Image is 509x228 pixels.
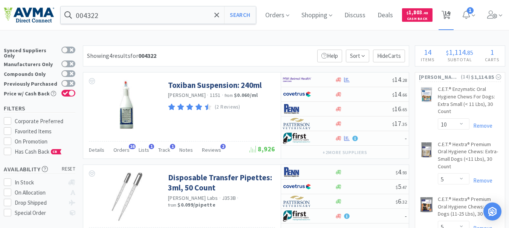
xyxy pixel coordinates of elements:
input: Search by item, sku, manufacturer, ingredient, size... [61,6,256,24]
img: f5e969b455434c6296c6d81ef179fa71_3.png [283,196,311,207]
img: e4e33dab9f054f5782a47901c742baa9_102.png [4,7,54,23]
span: . 47 [401,184,407,190]
span: · [219,195,221,201]
div: Favorited Items [15,127,76,136]
div: Special Order [15,208,65,217]
img: f5e969b455434c6296c6d81ef179fa71_3.png [283,118,311,129]
img: 67d67680309e4a0bb49a5ff0391dcc42_6.png [283,133,311,144]
img: 77fca1acd8b6420a9015268ca798ef17_1.png [283,181,311,192]
div: Showing 4 results [87,51,156,61]
h5: Filters [4,104,75,113]
div: . [440,48,479,56]
span: $ [446,49,449,56]
span: Sort [346,50,369,62]
span: Orders [113,146,130,153]
span: 6 [396,197,407,205]
span: 1,114 [449,47,466,57]
a: C.E.T.® Hextra® Premium Oral Hygiene Chews: Small Dogs (11-25 Lbs), 30 Count [438,196,501,221]
span: . 32 [401,199,407,205]
a: Disposable Transfer Pipettes: 3ml, 50 Count [168,172,273,193]
span: . 28 [401,77,407,83]
div: On Allocation [15,188,65,197]
button: Search [224,6,255,24]
span: 14 [392,75,407,84]
a: $1,803.48Cash Back [402,5,433,25]
div: Drop Shipped [15,198,65,207]
span: $ [392,107,394,112]
img: fb33934ee07748a1b634ee47be981a5f_51191.jpeg [419,142,434,157]
span: 14 [392,90,407,98]
img: 47fdc62e34a942c29a730e8697d68d65_51186.jpeg [419,87,434,102]
img: e1133ece90fa4a959c5ae41b0808c578_9.png [283,166,311,178]
span: Details [89,146,104,153]
h4: Subtotal [440,56,479,63]
img: e1133ece90fa4a959c5ae41b0808c578_9.png [283,103,311,115]
div: Manufacturers Only [4,60,58,67]
span: $ [396,170,398,175]
button: +2more suppliers [319,147,371,158]
span: 1 [170,144,175,149]
span: for [130,52,156,59]
span: $ [407,11,408,15]
a: Discuss [341,12,368,19]
span: Cash Back [407,17,428,22]
span: 1 [490,47,494,57]
a: 14 [439,13,454,20]
span: J353B [222,195,236,201]
div: Open Intercom Messenger [483,202,501,220]
img: 67d67680309e4a0bb49a5ff0391dcc42_6.png [283,210,311,222]
div: Previously Purchased [4,80,58,86]
span: ( 14 ) [460,73,471,81]
p: Help [317,50,342,62]
h4: Items [415,56,440,63]
img: f6b2451649754179b5b4e0c70c3f7cb0_2.png [283,74,311,85]
div: Price w/ Cash Back [4,90,58,96]
span: [PERSON_NAME] [419,73,460,81]
img: 70340b7c30ae47b3aeb76192b7d3177b_99276.png [110,172,143,221]
span: 4 [396,168,407,176]
span: - [405,211,407,220]
img: a320250df06e4b2cac2c297862fce91f_120479.jpeg [120,80,133,129]
span: Track [158,146,170,153]
span: 14 [424,47,431,57]
a: [PERSON_NAME] Labs [168,195,218,201]
span: $ [396,184,398,190]
span: Has Cash Back [15,148,62,155]
p: (2 Reviews) [215,103,240,111]
span: . 93 [401,170,407,175]
span: $ [392,92,394,98]
a: [PERSON_NAME] [168,92,206,98]
span: - [405,134,407,142]
span: . 48 [422,11,428,15]
a: Remove [469,177,492,184]
div: Synced Suppliers Only [4,47,58,58]
span: · [207,92,208,98]
span: 16 [129,144,136,149]
span: · [222,92,223,98]
span: $ [392,121,394,127]
span: Notes [179,146,193,153]
span: CB [51,149,59,154]
span: from [225,93,233,98]
strong: $0.060 / ml [234,92,258,98]
span: 1,803 [407,9,428,16]
span: 1 [467,7,474,14]
strong: 004322 [138,52,156,59]
h5: Availability [4,165,75,174]
img: 77fca1acd8b6420a9015268ca798ef17_1.png [283,89,311,100]
span: Reviews [202,146,221,153]
span: . 35 [401,121,407,127]
a: C.E.T.® Hextra® Premium Oral Hygiene Chews: Extra-Small Dogs (<11 Lbs), 30 Count [438,141,501,173]
span: . 65 [401,107,407,112]
a: Toxiban Suspension: 240ml [168,80,262,90]
span: 85 [467,49,473,56]
div: Compounds Only [4,70,58,77]
div: In Stock [15,178,65,187]
img: 4264667bbe9347d58e6ed43f70f40dab_51190.jpeg [419,197,434,212]
span: reset [62,165,76,173]
a: Remove [469,122,492,129]
span: 1151 [210,92,221,98]
span: $ [392,77,394,83]
div: Corporate Preferred [15,117,76,126]
a: C.E.T.® Enzymatic Oral Hygiene Chews For Dogs: Extra Small (< 11 Lbs), 30 Count [438,86,501,118]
